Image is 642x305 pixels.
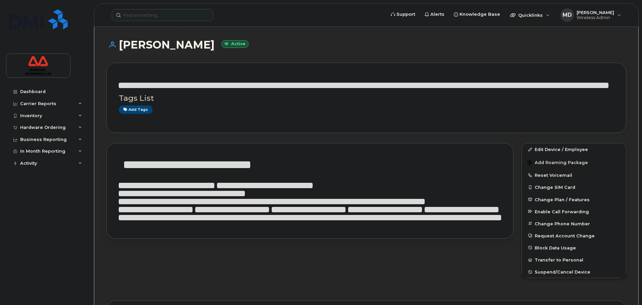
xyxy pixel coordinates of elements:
span: Suspend/Cancel Device [535,270,590,275]
button: Suspend/Cancel Device [522,266,626,278]
button: Request Account Change [522,230,626,242]
button: Block Data Usage [522,242,626,254]
span: Enable Call Forwarding [535,209,589,214]
a: Add tags [119,105,153,114]
span: Add Roaming Package [527,160,588,166]
button: Add Roaming Package [522,155,626,169]
small: Active [221,40,249,48]
button: Change Phone Number [522,218,626,230]
button: Reset Voicemail [522,169,626,181]
a: Edit Device / Employee [522,143,626,155]
span: Change Plan / Features [535,197,590,202]
button: Enable Call Forwarding [522,206,626,218]
h3: Tags List [119,94,614,102]
button: Change SIM Card [522,181,626,193]
h1: [PERSON_NAME] [106,39,626,51]
button: Change Plan / Features [522,194,626,206]
button: Transfer to Personal [522,254,626,266]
